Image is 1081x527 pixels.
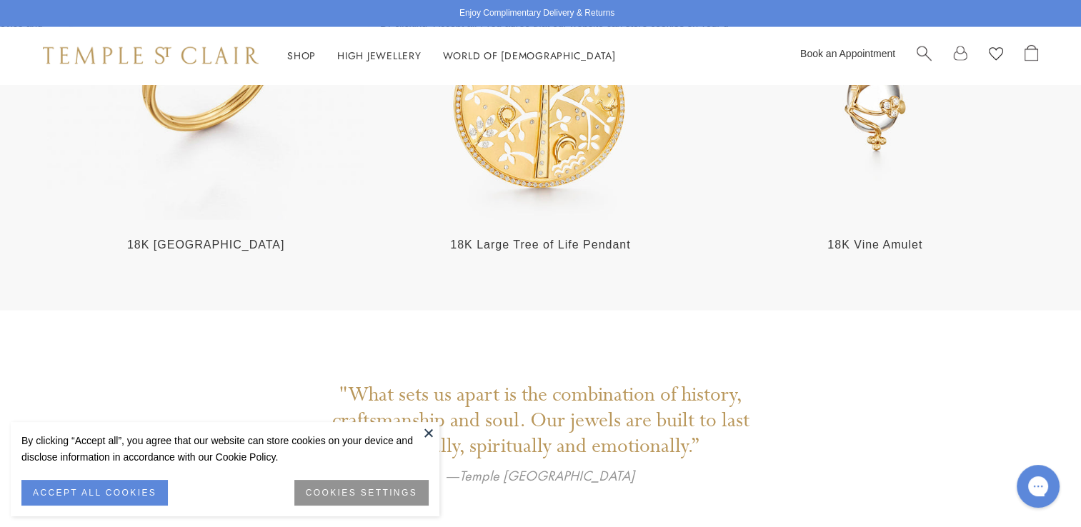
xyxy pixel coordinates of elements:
[917,45,932,67] a: Search
[287,47,616,65] nav: Main navigation
[291,382,791,459] p: "What sets us apart is the combination of history, craftsmanship and soul. Our jewels are built t...
[291,466,791,485] p: —
[800,48,895,59] a: Book an Appointment
[43,47,259,64] img: Temple St. Clair
[459,6,614,21] p: Enjoy Complimentary Delivery & Returns
[21,433,429,466] div: By clicking “Accept all”, you agree that our website can store cookies on your device and disclos...
[21,480,168,506] button: ACCEPT ALL COOKIES
[443,49,616,63] a: World of [DEMOGRAPHIC_DATA]World of [DEMOGRAPHIC_DATA]
[450,239,630,251] a: 18K Large Tree of Life Pendant
[827,239,922,251] a: 18K Vine Amulet
[1025,45,1038,67] a: Open Shopping Bag
[459,466,634,485] em: Temple [GEOGRAPHIC_DATA]
[127,239,284,251] a: 18K [GEOGRAPHIC_DATA]
[1010,460,1067,513] iframe: Gorgias live chat messenger
[294,480,429,506] button: COOKIES SETTINGS
[287,49,316,63] a: ShopShop
[989,45,1003,67] a: View Wishlist
[337,49,422,63] a: High JewelleryHigh Jewellery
